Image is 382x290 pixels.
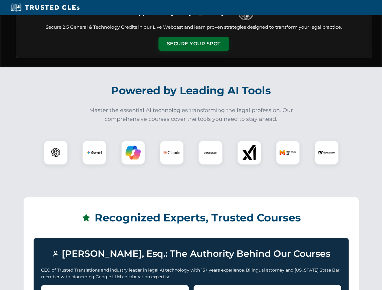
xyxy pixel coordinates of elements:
[198,140,223,165] div: CoCounsel
[24,80,359,101] h2: Powered by Leading AI Tools
[160,140,184,165] div: Claude
[87,145,102,160] img: Gemini Logo
[279,144,296,161] img: Mistral AI Logo
[315,140,339,165] div: DeepSeek
[126,145,141,160] img: Copilot Logo
[23,24,364,31] p: Secure 2.5 General & Technology Credits in our Live Webcast and learn proven strategies designed ...
[158,37,229,51] button: Secure Your Spot
[85,106,297,124] p: Master the essential AI technologies transforming the legal profession. Our comprehensive courses...
[163,144,180,161] img: Claude Logo
[41,267,341,280] p: CEO of Trusted Translations and industry leader in legal AI technology with 15+ years experience....
[237,140,261,165] div: xAI
[203,145,218,160] img: CoCounsel Logo
[44,140,68,165] div: ChatGPT
[9,3,81,12] img: Trusted CLEs
[242,145,257,160] img: xAI Logo
[121,140,145,165] div: Copilot
[82,140,106,165] div: Gemini
[34,207,349,228] h2: Recognized Experts, Trusted Courses
[47,144,64,161] img: ChatGPT Logo
[41,246,341,262] h3: [PERSON_NAME], Esq.: The Authority Behind Our Courses
[276,140,300,165] div: Mistral AI
[318,144,335,161] img: DeepSeek Logo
